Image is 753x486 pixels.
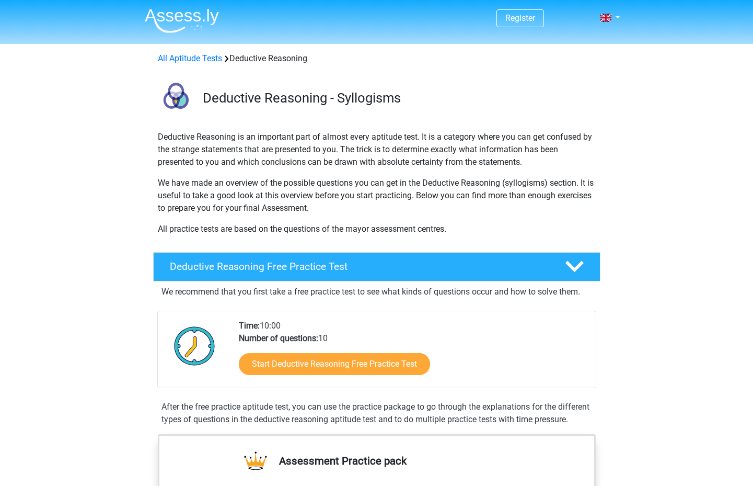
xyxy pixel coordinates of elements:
b: Time: [239,321,260,331]
div: Deductive Reasoning [154,52,600,65]
img: Assessly [145,8,219,33]
a: Start Deductive Reasoning Free Practice Test [239,353,430,375]
p: All practice tests are based on the questions of the mayor assessment centres. [158,223,596,235]
b: Number of questions: [239,333,318,343]
img: Clock [168,320,221,372]
h4: Deductive Reasoning Free Practice Test [170,261,548,273]
h3: Deductive Reasoning - Syllogisms [203,90,592,106]
p: Deductive Reasoning is an important part of almost every aptitude test. It is a category where yo... [158,131,596,168]
a: Deductive Reasoning Free Practice Test [149,252,605,281]
div: After the free practice aptitude test, you can use the practice package to go through the explana... [157,401,596,426]
img: deductive reasoning [154,77,198,122]
a: All Aptitude Tests [158,53,222,63]
a: Register [505,13,535,23]
div: 10:00 10 [231,320,595,388]
p: We have made an overview of the possible questions you can get in the Deductive Reasoning (syllog... [158,177,596,214]
p: We recommend that you first take a free practice test to see what kinds of questions occur and ho... [161,286,592,298]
